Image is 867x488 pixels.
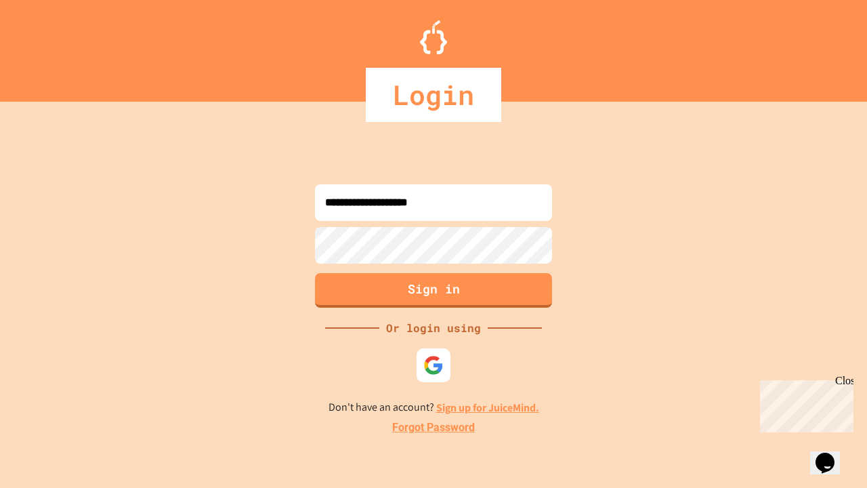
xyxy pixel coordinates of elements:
iframe: chat widget [755,375,853,432]
div: Chat with us now!Close [5,5,93,86]
a: Sign up for JuiceMind. [436,401,539,415]
p: Don't have an account? [329,399,539,416]
img: Logo.svg [420,20,447,54]
iframe: chat widget [810,434,853,474]
button: Sign in [315,273,552,308]
div: Login [366,68,501,122]
div: Or login using [379,320,488,336]
img: google-icon.svg [423,355,444,375]
a: Forgot Password [392,420,475,436]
